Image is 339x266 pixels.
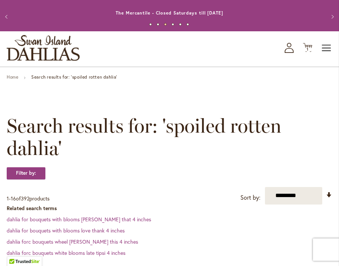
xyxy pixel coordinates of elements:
[7,74,18,80] a: Home
[7,193,49,205] p: - of products
[7,115,332,159] span: Search results for: 'spoiled rotten dahlia'
[31,74,117,80] strong: Search results for: 'spoiled rotten dahlia'
[164,23,167,26] button: 3 of 6
[303,43,312,53] button: 1
[7,249,125,256] a: dahlia forc bouquets white blooms late tipsi 4 inches
[7,238,138,245] a: dahlia forc bouquets wheel [PERSON_NAME] this 4 inches
[7,167,45,180] strong: Filter by:
[179,23,182,26] button: 5 of 6
[116,10,223,16] a: The Mercantile - Closed Saturdays till [DATE]
[172,23,174,26] button: 4 of 6
[157,23,159,26] button: 2 of 6
[149,23,152,26] button: 1 of 6
[7,35,80,61] a: store logo
[7,216,151,223] a: dahlia for bouquets with blooms [PERSON_NAME] that 4 inches
[186,23,189,26] button: 6 of 6
[21,195,29,202] span: 392
[324,9,339,24] button: Next
[240,191,260,205] label: Sort by:
[11,195,16,202] span: 16
[6,240,26,260] iframe: Launch Accessibility Center
[307,47,308,52] span: 1
[7,205,332,212] dt: Related search terms
[7,227,125,234] a: dahlia for bouquets with blooms love thank 4 inches
[7,195,9,202] span: 1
